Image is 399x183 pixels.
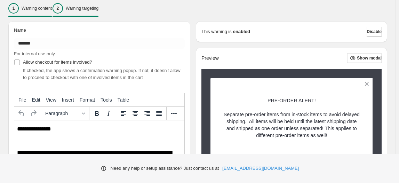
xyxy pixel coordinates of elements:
button: Align left [118,108,129,119]
button: Disable [367,27,382,37]
span: Allow checkout for items involved? [23,59,92,65]
button: Align right [141,108,153,119]
button: Undo [16,108,27,119]
button: Redo [27,108,39,119]
button: Bold [91,108,103,119]
p: This warning is [201,28,232,35]
button: Align center [129,108,141,119]
button: 1Warning content [8,1,52,16]
p: Separate pre-order items from in-stock items to avoid delayed shipping. All items will be held un... [223,111,361,139]
span: Tools [101,97,112,103]
span: Show modal [357,55,382,61]
div: 1 [8,3,19,14]
button: 2Warning targeting [53,1,98,16]
span: Name [14,27,26,33]
p: Warning targeting [66,6,98,11]
div: 2 [53,3,63,14]
button: Formats [42,108,88,119]
button: More... [168,108,180,119]
a: [EMAIL_ADDRESS][DOMAIN_NAME] [222,165,299,172]
button: Italic [103,108,114,119]
span: Insert [62,97,74,103]
p: PRE-ORDER ALERT! [223,97,361,104]
body: Rich Text Area. Press ALT-0 for help. [3,6,167,60]
span: File [18,97,26,103]
button: Show modal [347,53,382,63]
span: Format [80,97,95,103]
span: Edit [32,97,40,103]
span: For internal use only. [14,51,56,56]
iframe: Rich Text Area [14,120,184,156]
p: Warning content [22,6,52,11]
span: View [46,97,56,103]
span: If checked, the app shows a confirmation warning popup. If not, it doesn't allow to proceed to ch... [23,68,181,80]
strong: enabled [233,28,250,35]
span: Paragraph [45,111,79,116]
span: Table [118,97,129,103]
button: Justify [153,108,165,119]
span: Disable [367,29,382,34]
h2: Preview [201,55,219,61]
